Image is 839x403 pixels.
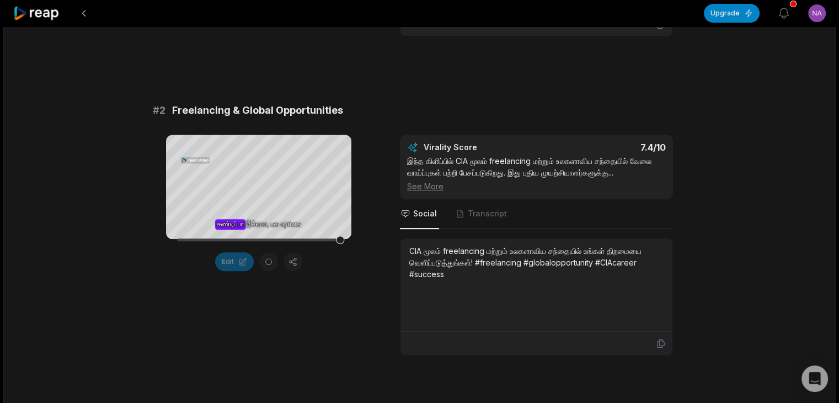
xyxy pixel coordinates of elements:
[704,4,760,23] button: Upgrade
[400,199,673,229] nav: Tabs
[407,181,666,192] div: See More
[548,142,666,153] div: 7.4 /10
[153,103,165,118] span: # 2
[424,142,542,153] div: Virality Score
[801,365,828,392] div: Open Intercom Messenger
[413,208,437,219] span: Social
[468,208,507,219] span: Transcript
[407,155,666,192] div: இந்த கிளிப்பில் CIA மூலம் freelancing மற்றும் உலகளாவிய சந்தையில் வேலை வாய்ப்புகள் பற்றி பேசப்படுக...
[172,103,343,118] span: Freelancing & Global Opportunities
[409,245,664,280] div: CIA மூலம் freelancing மற்றும் உலகளாவிய சந்தையில் உங்கள் திறமையை வெளிப்படுத்துங்கள்! #freelancing ...
[215,252,254,271] button: Edit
